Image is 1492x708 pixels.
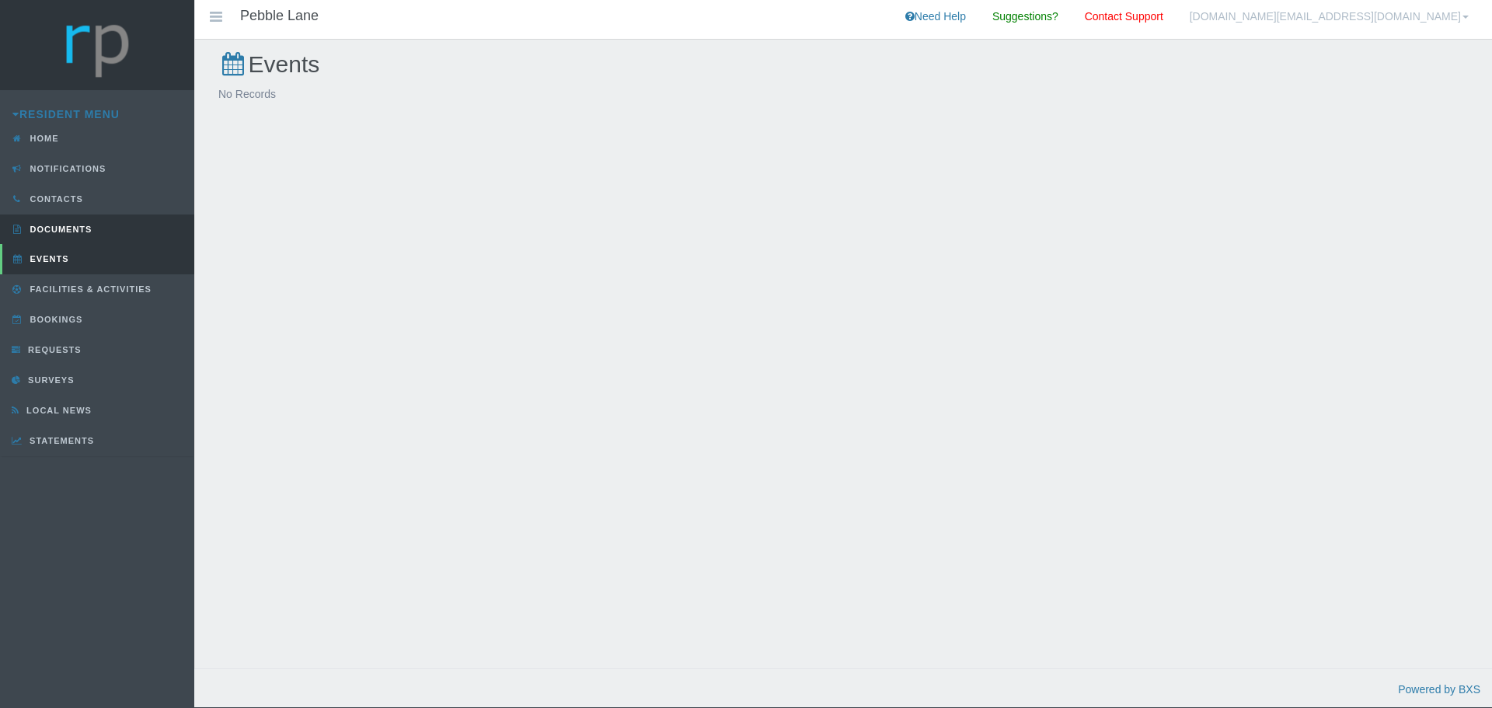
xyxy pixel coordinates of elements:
[26,134,59,143] span: Home
[218,85,1469,103] div: No Records
[26,436,94,445] span: Statements
[26,194,83,204] span: Contacts
[24,375,74,385] span: Surveys
[12,108,120,120] a: Resident Menu
[24,345,82,354] span: Requests
[23,406,92,415] span: Local News
[26,254,69,263] span: Events
[1398,683,1480,696] a: Powered by BXS
[26,225,92,234] span: Documents
[26,284,152,294] span: Facilities & Activities
[240,9,319,24] h4: Pebble Lane
[26,164,106,173] span: Notifications
[218,51,1469,77] h2: Events
[26,315,83,324] span: Bookings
